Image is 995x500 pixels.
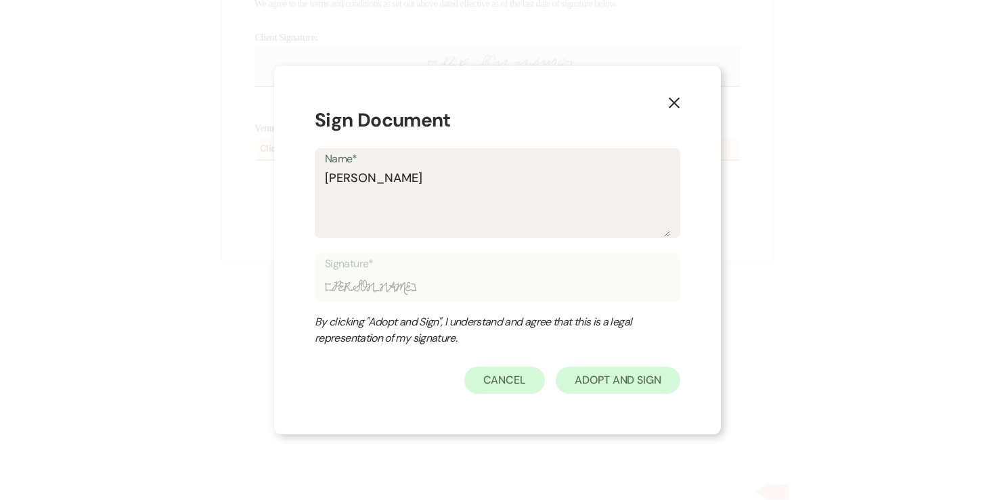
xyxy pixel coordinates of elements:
button: Cancel [464,367,546,394]
label: Signature* [325,254,670,274]
button: Adopt And Sign [556,367,680,394]
label: Name* [325,150,670,169]
div: By clicking "Adopt and Sign", I understand and agree that this is a legal representation of my si... [315,314,653,346]
h1: Sign Document [315,106,680,135]
textarea: [PERSON_NAME] [325,169,670,237]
